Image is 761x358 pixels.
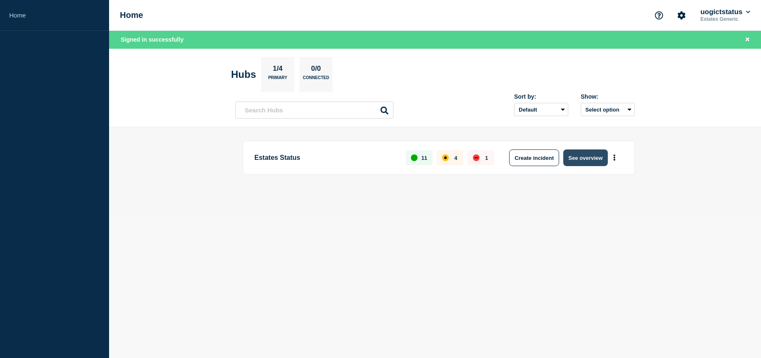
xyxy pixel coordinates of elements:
[235,102,393,119] input: Search Hubs
[581,103,635,116] button: Select option
[563,149,607,166] button: See overview
[308,65,324,75] p: 0/0
[231,69,256,80] h2: Hubs
[421,155,427,161] p: 11
[473,154,480,161] div: down
[699,8,752,16] button: uogictstatus
[742,35,753,45] button: Close banner
[514,93,568,100] div: Sort by:
[673,7,690,24] button: Account settings
[411,154,418,161] div: up
[303,75,329,84] p: Connected
[442,154,449,161] div: affected
[581,93,635,100] div: Show:
[609,150,620,166] button: More actions
[121,36,184,43] span: Signed in successfully
[120,10,143,20] h1: Home
[509,149,559,166] button: Create incident
[454,155,457,161] p: 4
[268,75,287,84] p: Primary
[514,103,568,116] select: Sort by
[485,155,488,161] p: 1
[650,7,668,24] button: Support
[270,65,286,75] p: 1/4
[699,16,752,22] p: Estates Generic
[254,149,396,166] p: Estates Status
